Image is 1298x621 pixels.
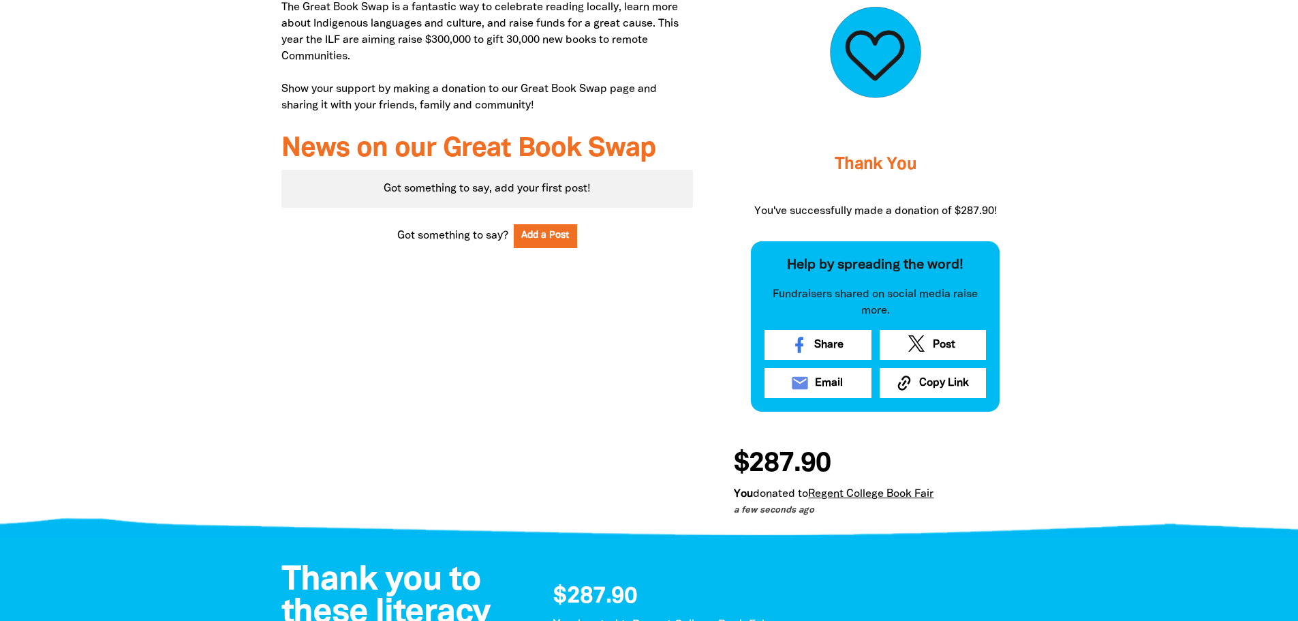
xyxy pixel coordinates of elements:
[553,586,637,609] span: $287.90
[734,489,753,499] em: You
[397,228,508,244] span: Got something to say?
[764,368,871,398] a: emailEmail
[751,203,1000,219] p: You've successfully made a donation of $287.90!
[281,170,694,208] div: Paginated content
[919,375,969,391] span: Copy Link
[514,224,578,248] button: Add a Post
[790,374,809,393] i: email
[734,451,831,478] span: $287.90
[281,134,694,164] h3: News on our Great Book Swap
[808,489,933,499] a: Regent College Book Fair
[764,330,871,360] a: Share
[815,375,843,391] span: Email
[764,286,986,319] p: Fundraisers shared on social media raise more.
[753,489,808,499] span: donated to
[734,442,1017,518] div: Donation stream
[281,170,694,208] div: Got something to say, add your first post!
[814,337,844,353] span: Share
[933,337,955,353] span: Post
[880,368,987,398] button: Copy Link
[734,504,1006,518] p: a few seconds ago
[880,330,987,360] a: Post
[751,138,1000,192] h3: Thank You
[764,255,986,275] p: Help by spreading the word!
